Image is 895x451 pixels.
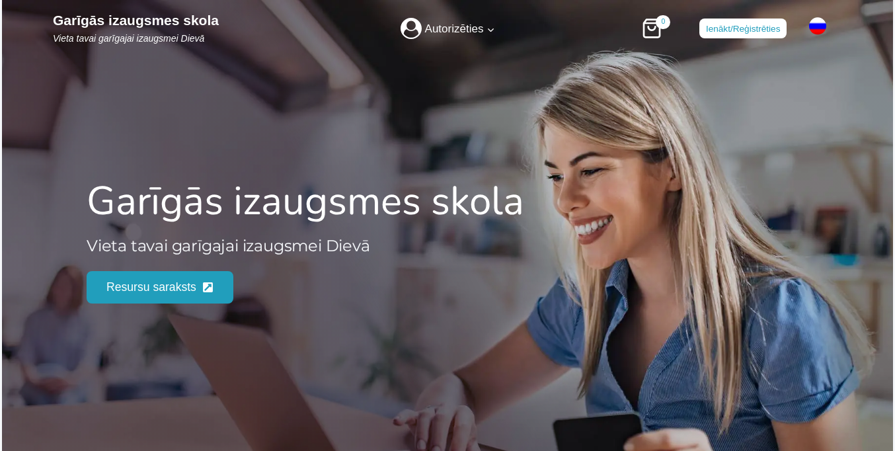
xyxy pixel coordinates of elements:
a: Ienākt/Reģistrēties [699,19,787,38]
p: Vieta tavai garīgajai izaugsmei Dievā [53,32,219,46]
a: Resursu saraksts [87,271,233,303]
a: Iepirkšanās ratiņi [639,15,673,42]
p: Garīgās izaugsmes skola [53,12,219,28]
span: Expand child menu [486,24,495,34]
span: Autorizēties [422,20,484,38]
span: Resursu saraksts [106,278,196,296]
h2: Garīgās izaugsmes skola [87,178,808,224]
nav: Account Menu [401,11,495,46]
h3: Vieta tavai garīgajai izaugsmei Dievā [87,234,808,258]
img: Russian [804,17,831,35]
a: Garīgās izaugsmes skolaVieta tavai garīgajai izaugsmei Dievā [53,12,219,46]
span: 0 [656,15,670,30]
a: Autorizēties [401,11,495,46]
